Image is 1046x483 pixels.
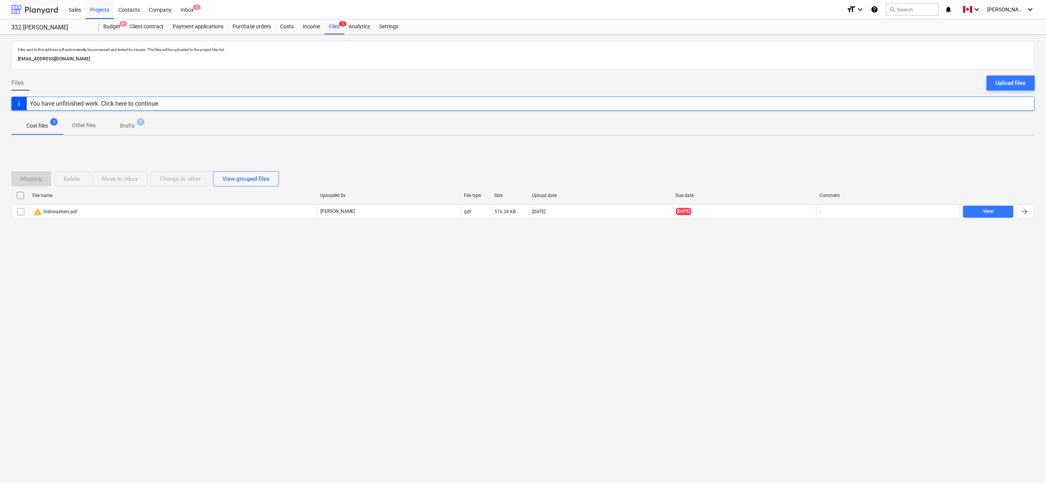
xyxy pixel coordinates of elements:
[945,5,952,14] i: notifications
[32,193,314,198] div: File name
[464,209,471,214] div: pdf
[856,5,865,14] i: keyboard_arrow_down
[119,21,127,26] span: 9+
[871,5,878,14] i: Knowledge base
[33,207,42,216] span: warning
[986,75,1035,91] button: Upload files
[819,209,821,214] div: -
[11,24,90,32] div: 332 [PERSON_NAME]
[276,19,298,34] a: Costs
[1026,5,1035,14] i: keyboard_arrow_down
[120,122,135,130] p: Drafts
[222,174,270,184] div: View grouped files
[298,19,325,34] a: Income
[886,3,939,16] button: Search
[375,19,403,34] a: Settings
[532,193,670,198] div: Upload date
[339,21,346,26] span: 1
[675,193,813,198] div: Due date
[137,118,144,126] span: 5
[99,19,125,34] div: Budget
[33,207,77,216] div: Dishwashers.pdf
[50,118,58,126] span: 1
[320,193,458,198] div: Uploaded by
[972,5,981,14] i: keyboard_arrow_down
[325,19,344,34] div: Files
[325,19,344,34] a: Files1
[18,55,1028,63] p: [EMAIL_ADDRESS][DOMAIN_NAME]
[193,5,201,10] span: 3
[987,6,1025,12] span: [PERSON_NAME]
[495,209,516,214] div: 576.34 KB
[125,19,168,34] a: Client contract
[320,208,355,215] p: [PERSON_NAME]
[30,100,158,107] div: You have unfinished work. Click here to continue
[228,19,276,34] a: Purchase orders
[532,209,545,214] div: [DATE]
[344,19,375,34] a: Analytics
[18,47,1028,52] p: Files sent to this address will automatically be processed and tested for viruses. The files will...
[464,193,488,198] div: File type
[494,193,526,198] div: Size
[676,208,691,215] span: [DATE]
[983,207,994,216] div: View
[72,122,96,129] p: Other files
[819,193,957,198] div: Comment
[963,206,1013,218] button: View
[11,78,24,88] span: Files
[99,19,125,34] a: Budget9+
[847,5,856,14] i: format_size
[213,171,279,186] button: View grouped files
[168,19,228,34] a: Payment applications
[1008,447,1046,483] iframe: Chat Widget
[26,122,48,130] p: Cost files
[889,6,895,12] span: search
[995,78,1026,88] div: Upload files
